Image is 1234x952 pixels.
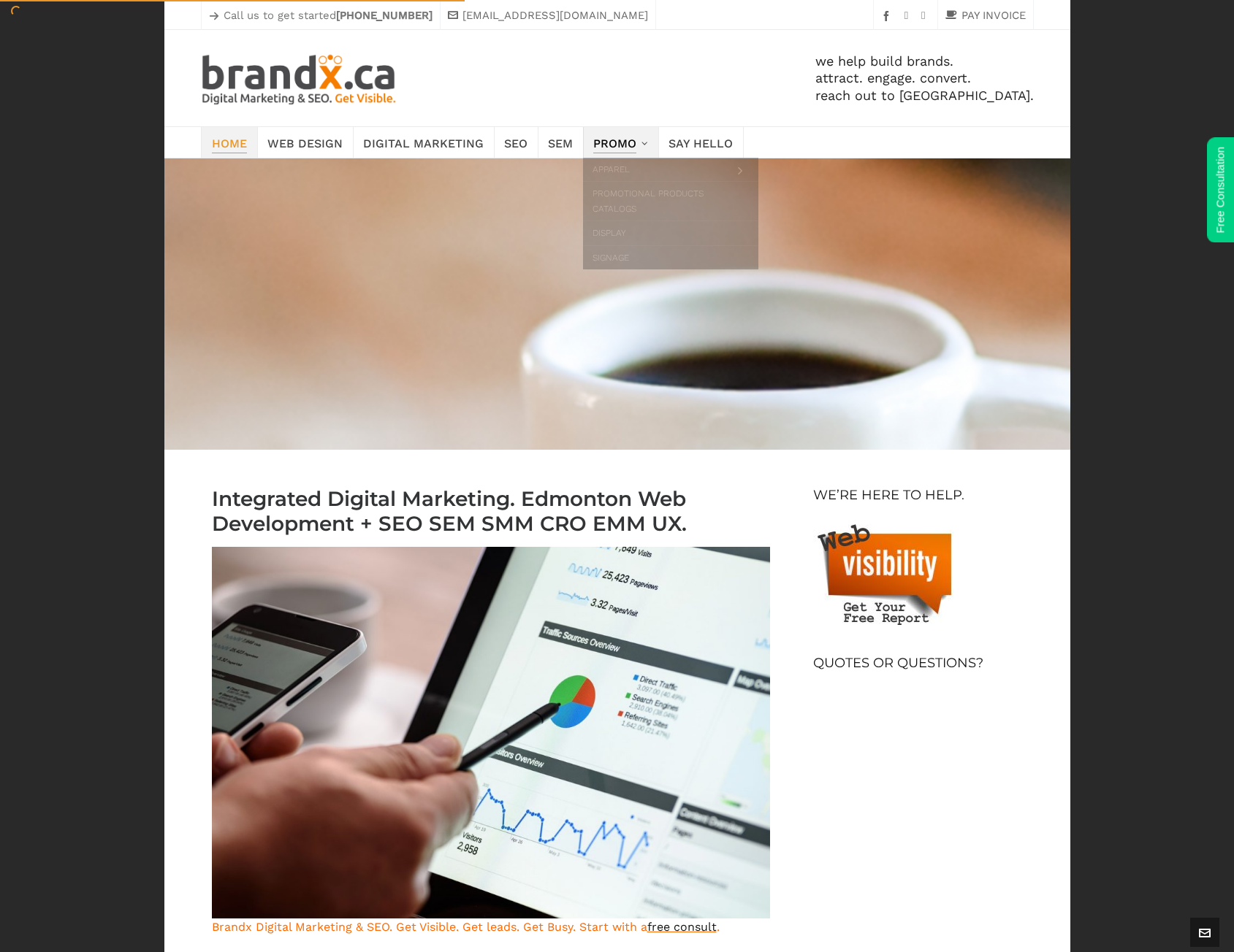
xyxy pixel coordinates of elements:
[538,127,584,158] a: SEM
[813,518,967,625] img: We're here to help you succeed. Get started!
[494,127,538,158] a: SEO
[209,7,433,24] p: Call us to get started
[504,132,528,153] span: SEO
[647,920,717,934] a: free consult
[582,246,758,269] a: Signage
[448,7,648,24] a: [EMAIL_ADDRESS][DOMAIN_NAME]
[813,654,983,672] h4: Quotes Or Questions?
[548,132,573,153] span: SEM
[593,132,636,153] span: Promo
[212,918,770,936] p: Brandx Digital Marketing & SEO. Get Visible. Get leads. Get Busy. Start with a .
[257,127,354,158] a: Web Design
[353,127,495,158] a: Digital Marketing
[921,10,929,22] a: twitter
[669,132,733,153] span: Say Hello
[212,132,247,153] span: Home
[398,30,1033,126] div: we help build brands. attract. engage. convert. reach out to [GEOGRAPHIC_DATA].
[267,132,343,153] span: Web Design
[881,10,896,21] a: facebook
[593,186,748,216] span: Promotional Products Catalogs
[582,221,758,245] a: Display
[582,158,758,182] a: Apparel
[363,132,484,153] span: Digital Marketing
[583,127,659,158] a: Promo
[813,486,964,504] h4: We’re Here To Help.
[212,547,770,918] img: edmonton digital marketing company, web design, search and ppc marketing
[904,10,913,22] a: instagram
[593,162,748,177] span: Apparel
[658,127,744,158] a: Say Hello
[201,127,258,158] a: Home
[582,182,758,221] a: Promotional Products Catalogs
[336,9,433,22] strong: [PHONE_NUMBER]
[212,486,770,536] h1: Integrated Digital Marketing. Edmonton Web Development + SEO SEM SMM CRO EMM UX.
[593,226,748,240] span: Display
[593,250,748,265] span: Signage
[945,7,1026,24] a: PAY INVOICE
[201,52,399,104] img: Edmonton SEO. SEM. Web Design. Print. Brandx Digital Marketing & SEO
